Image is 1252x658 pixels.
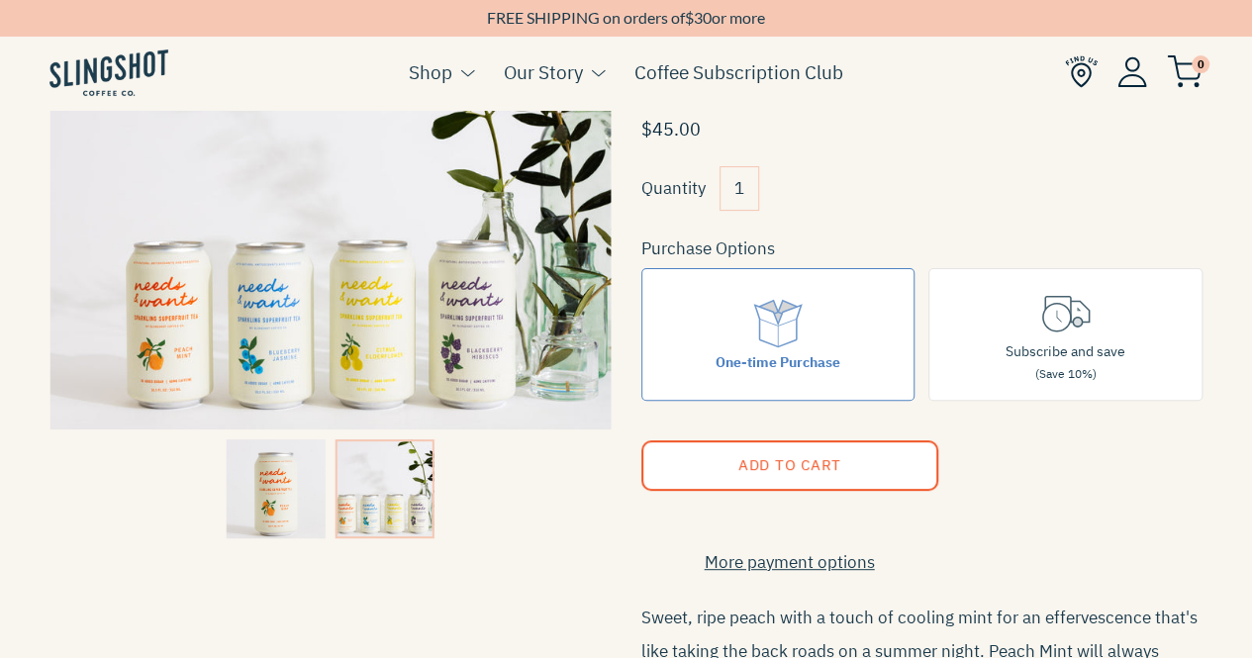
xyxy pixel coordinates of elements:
label: Quantity [641,177,706,199]
img: Find Us [1065,55,1098,88]
a: Shop [409,57,452,87]
span: (Save 10%) [1035,366,1097,381]
span: Add to Cart [737,455,840,474]
span: $45.00 [641,118,701,141]
a: Our Story [504,57,583,87]
a: 0 [1167,60,1203,84]
span: $ [685,8,694,27]
button: Add to Cart [641,440,938,491]
img: Needs & Wants - Peach Mint Twelve Pack [49,7,612,429]
legend: Purchase Options [641,235,775,262]
div: One-time Purchase [716,351,840,373]
span: 0 [1192,55,1209,73]
img: cart [1167,55,1203,88]
span: Subscribe and save [1006,342,1125,360]
span: 30 [694,8,712,27]
img: Account [1117,56,1147,87]
a: More payment options [641,549,938,576]
a: Coffee Subscription Club [634,57,843,87]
